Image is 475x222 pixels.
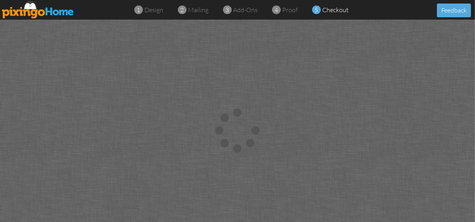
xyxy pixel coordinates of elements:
[315,5,318,15] span: 5
[322,6,349,14] span: checkout
[144,6,163,14] span: design
[226,5,229,15] span: 3
[2,1,74,18] img: pixingo logo
[181,5,184,15] span: 2
[437,4,471,17] button: Feedback
[275,5,278,15] span: 4
[233,6,258,14] span: add-ons
[188,6,208,14] span: mailing
[282,6,298,14] span: proof
[137,5,141,15] span: 1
